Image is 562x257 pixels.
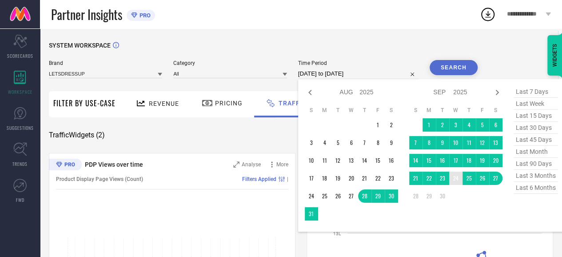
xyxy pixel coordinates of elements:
[436,172,449,185] td: Tue Sep 23 2025
[371,189,385,203] td: Fri Aug 29 2025
[345,107,358,114] th: Wednesday
[385,136,398,149] td: Sat Aug 09 2025
[305,207,318,221] td: Sun Aug 31 2025
[409,154,422,167] td: Sun Sep 14 2025
[449,154,462,167] td: Wed Sep 17 2025
[430,60,478,75] button: Search
[480,6,496,22] div: Open download list
[462,172,476,185] td: Thu Sep 25 2025
[345,189,358,203] td: Wed Aug 27 2025
[345,154,358,167] td: Wed Aug 13 2025
[305,154,318,167] td: Sun Aug 10 2025
[371,172,385,185] td: Fri Aug 22 2025
[436,107,449,114] th: Tuesday
[489,172,502,185] td: Sat Sep 27 2025
[476,107,489,114] th: Friday
[318,136,331,149] td: Mon Aug 04 2025
[173,60,287,66] span: Category
[242,176,276,182] span: Filters Applied
[331,136,345,149] td: Tue Aug 05 2025
[476,154,489,167] td: Fri Sep 19 2025
[358,107,371,114] th: Thursday
[305,189,318,203] td: Sun Aug 24 2025
[49,131,105,140] span: Traffic Widgets ( 2 )
[436,189,449,203] td: Tue Sep 30 2025
[85,161,143,168] span: PDP Views over time
[385,107,398,114] th: Saturday
[305,107,318,114] th: Sunday
[409,107,422,114] th: Sunday
[476,136,489,149] td: Fri Sep 12 2025
[449,107,462,114] th: Wednesday
[331,154,345,167] td: Tue Aug 12 2025
[51,5,122,24] span: Partner Insights
[242,161,261,168] span: Analyse
[279,100,307,107] span: Traffic
[492,87,502,98] div: Next month
[149,100,179,107] span: Revenue
[489,154,502,167] td: Sat Sep 20 2025
[409,172,422,185] td: Sun Sep 21 2025
[12,161,28,167] span: TRENDS
[358,136,371,149] td: Thu Aug 07 2025
[16,197,24,203] span: FWD
[7,52,33,59] span: SCORECARDS
[462,136,476,149] td: Thu Sep 11 2025
[305,172,318,185] td: Sun Aug 17 2025
[514,98,558,110] span: last week
[514,86,558,98] span: last 7 days
[409,136,422,149] td: Sun Sep 07 2025
[305,136,318,149] td: Sun Aug 03 2025
[449,118,462,132] td: Wed Sep 03 2025
[358,172,371,185] td: Thu Aug 21 2025
[371,118,385,132] td: Fri Aug 01 2025
[476,172,489,185] td: Fri Sep 26 2025
[298,68,419,79] input: Select time period
[514,146,558,158] span: last month
[436,136,449,149] td: Tue Sep 09 2025
[305,87,315,98] div: Previous month
[318,189,331,203] td: Mon Aug 25 2025
[331,172,345,185] td: Tue Aug 19 2025
[385,154,398,167] td: Sat Aug 16 2025
[514,134,558,146] span: last 45 days
[385,172,398,185] td: Sat Aug 23 2025
[371,154,385,167] td: Fri Aug 15 2025
[7,124,34,131] span: SUGGESTIONS
[233,161,239,168] svg: Zoom
[422,189,436,203] td: Mon Sep 29 2025
[318,172,331,185] td: Mon Aug 18 2025
[436,154,449,167] td: Tue Sep 16 2025
[449,136,462,149] td: Wed Sep 10 2025
[489,107,502,114] th: Saturday
[287,176,288,182] span: |
[462,107,476,114] th: Thursday
[422,172,436,185] td: Mon Sep 22 2025
[8,88,32,95] span: WORKSPACE
[53,98,116,108] span: Filter By Use-Case
[489,136,502,149] td: Sat Sep 13 2025
[358,189,371,203] td: Thu Aug 28 2025
[514,158,558,170] span: last 90 days
[462,154,476,167] td: Thu Sep 18 2025
[476,118,489,132] td: Fri Sep 05 2025
[462,118,476,132] td: Thu Sep 04 2025
[333,231,341,236] text: 13L
[137,12,151,19] span: PRO
[514,122,558,134] span: last 30 days
[514,170,558,182] span: last 3 months
[331,107,345,114] th: Tuesday
[345,136,358,149] td: Wed Aug 06 2025
[49,42,111,49] span: SYSTEM WORKSPACE
[422,107,436,114] th: Monday
[449,172,462,185] td: Wed Sep 24 2025
[385,189,398,203] td: Sat Aug 30 2025
[276,161,288,168] span: More
[56,176,143,182] span: Product Display Page Views (Count)
[318,107,331,114] th: Monday
[514,182,558,194] span: last 6 months
[318,154,331,167] td: Mon Aug 11 2025
[345,172,358,185] td: Wed Aug 20 2025
[371,136,385,149] td: Fri Aug 08 2025
[385,118,398,132] td: Sat Aug 02 2025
